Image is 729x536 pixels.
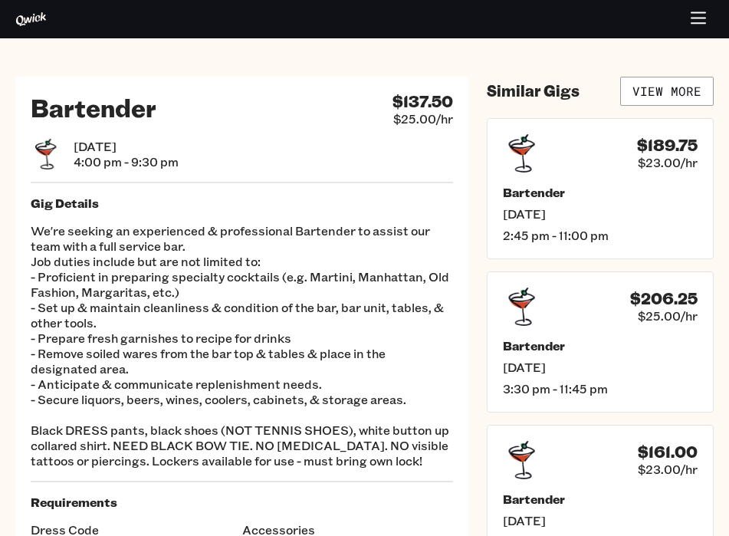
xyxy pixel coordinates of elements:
span: 4:00 pm - 9:30 pm [74,154,179,169]
span: $23.00/hr [638,155,698,170]
span: [DATE] [503,360,698,375]
h5: Gig Details [31,196,453,211]
span: $25.00/hr [638,308,698,324]
span: [DATE] [74,139,179,154]
h4: $161.00 [638,442,698,462]
h5: Bartender [503,492,698,507]
span: 3:30 pm - 11:45 pm [503,381,698,396]
a: $189.75$23.00/hrBartender[DATE]2:45 pm - 11:00 pm [487,118,714,259]
h5: Bartender [503,185,698,200]
h4: $137.50 [392,92,453,111]
span: $23.00/hr [638,462,698,477]
span: [DATE] [503,206,698,222]
a: $206.25$25.00/hrBartender[DATE]3:30 pm - 11:45 pm [487,271,714,413]
span: [DATE] [503,513,698,528]
h4: $189.75 [637,136,698,155]
a: View More [620,77,714,106]
h5: Bartender [503,338,698,353]
p: We're seeking an experienced & professional Bartender to assist our team with a full service bar.... [31,223,453,469]
span: 2:45 pm - 11:00 pm [503,228,698,243]
h4: Similar Gigs [487,81,580,100]
h4: $206.25 [630,289,698,308]
h5: Requirements [31,495,453,510]
span: $25.00/hr [393,111,453,127]
h2: Bartender [31,92,156,123]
